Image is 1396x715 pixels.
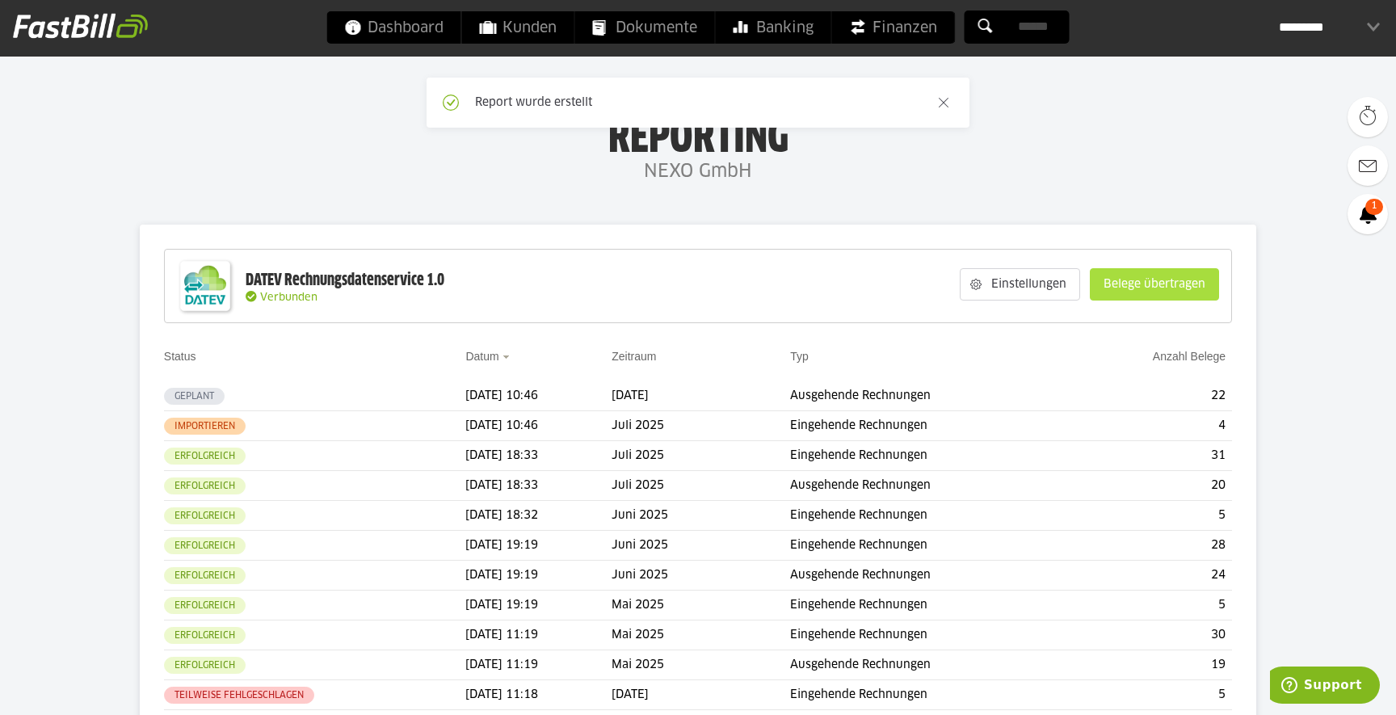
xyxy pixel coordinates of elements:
a: Anzahl Belege [1153,350,1226,363]
td: Eingehende Rechnungen [790,501,1073,531]
sl-badge: Erfolgreich [164,657,246,674]
td: Ausgehende Rechnungen [790,471,1073,501]
td: 5 [1073,680,1232,710]
td: 5 [1073,501,1232,531]
div: DATEV Rechnungsdatenservice 1.0 [246,270,444,291]
a: Datum [465,350,498,363]
img: DATEV-Datenservice Logo [173,254,238,318]
span: Dokumente [593,11,697,44]
td: [DATE] 19:19 [465,561,612,591]
a: Kunden [462,11,574,44]
td: Mai 2025 [612,591,790,620]
td: 22 [1073,381,1232,411]
td: 19 [1073,650,1232,680]
sl-badge: Erfolgreich [164,567,246,584]
td: Eingehende Rechnungen [790,441,1073,471]
td: 30 [1073,620,1232,650]
sl-badge: Importieren [164,418,246,435]
td: Eingehende Rechnungen [790,620,1073,650]
td: 28 [1073,531,1232,561]
a: Dokumente [575,11,715,44]
td: 20 [1073,471,1232,501]
sl-badge: Geplant [164,388,225,405]
img: sort_desc.gif [502,355,513,359]
td: [DATE] 18:33 [465,471,612,501]
td: Juli 2025 [612,441,790,471]
td: Eingehende Rechnungen [790,531,1073,561]
span: Finanzen [850,11,937,44]
td: Ausgehende Rechnungen [790,381,1073,411]
span: Kunden [480,11,557,44]
td: Mai 2025 [612,620,790,650]
sl-badge: Erfolgreich [164,477,246,494]
a: Banking [716,11,831,44]
span: Verbunden [260,292,317,303]
td: Ausgehende Rechnungen [790,650,1073,680]
sl-badge: Teilweise fehlgeschlagen [164,687,314,704]
td: 5 [1073,591,1232,620]
sl-badge: Erfolgreich [164,448,246,465]
a: Status [164,350,196,363]
td: Juni 2025 [612,561,790,591]
sl-button: Belege übertragen [1090,268,1219,301]
td: Eingehende Rechnungen [790,680,1073,710]
a: Zeitraum [612,350,656,363]
span: Dashboard [345,11,444,44]
sl-badge: Erfolgreich [164,597,246,614]
td: Mai 2025 [612,650,790,680]
td: [DATE] [612,381,790,411]
span: Banking [734,11,814,44]
td: [DATE] 11:19 [465,620,612,650]
td: Juli 2025 [612,471,790,501]
td: [DATE] 11:19 [465,650,612,680]
td: Juli 2025 [612,411,790,441]
span: 1 [1365,199,1383,215]
a: Finanzen [832,11,955,44]
a: Typ [790,350,809,363]
td: [DATE] 19:19 [465,531,612,561]
td: [DATE] 19:19 [465,591,612,620]
td: [DATE] 18:32 [465,501,612,531]
td: 24 [1073,561,1232,591]
td: Juni 2025 [612,501,790,531]
a: Dashboard [327,11,461,44]
iframe: Öffnet ein Widget, in dem Sie weitere Informationen finden [1270,667,1380,707]
td: Juni 2025 [612,531,790,561]
sl-button: Einstellungen [960,268,1080,301]
td: Ausgehende Rechnungen [790,561,1073,591]
td: 31 [1073,441,1232,471]
td: Eingehende Rechnungen [790,411,1073,441]
sl-badge: Erfolgreich [164,537,246,554]
a: 1 [1348,194,1388,234]
td: [DATE] 10:46 [465,381,612,411]
sl-badge: Erfolgreich [164,507,246,524]
td: [DATE] 10:46 [465,411,612,441]
td: 4 [1073,411,1232,441]
sl-badge: Erfolgreich [164,627,246,644]
td: Eingehende Rechnungen [790,591,1073,620]
img: fastbill_logo_white.png [13,13,148,39]
td: [DATE] 11:18 [465,680,612,710]
td: [DATE] [612,680,790,710]
td: [DATE] 18:33 [465,441,612,471]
